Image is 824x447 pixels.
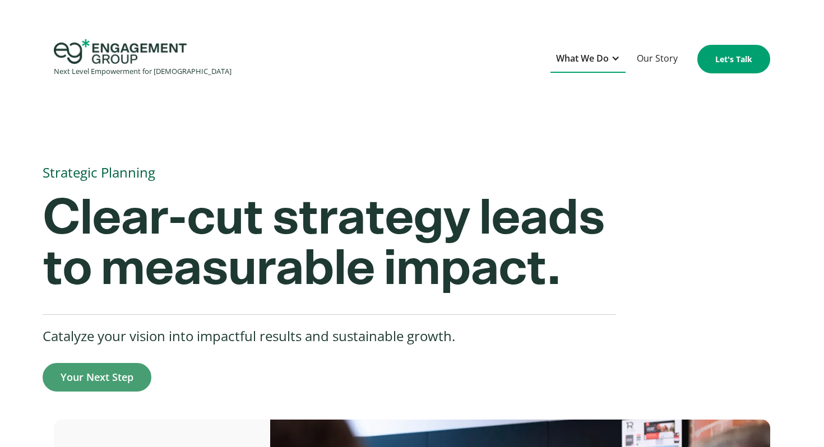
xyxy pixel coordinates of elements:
img: Engagement Group Logo Icon [54,39,187,64]
span: Phone number [251,91,315,104]
span: Organization [251,45,307,58]
a: home [54,39,232,79]
p: Catalyze your vision into impactful results and sustainable growth. [43,326,616,346]
div: What We Do [550,45,626,73]
a: Our Story [631,45,683,73]
div: Next Level Empowerment for [DEMOGRAPHIC_DATA] [54,64,232,79]
div: What We Do [556,51,609,66]
strong: Clear-cut strategy leads to measurable impact. [43,193,604,294]
a: Let's Talk [697,45,770,73]
a: Your Next Step [43,363,151,392]
h1: Strategic Planning [43,160,760,185]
